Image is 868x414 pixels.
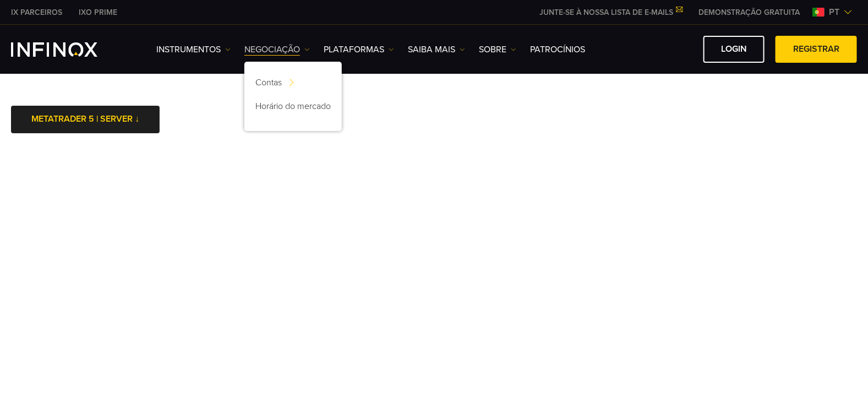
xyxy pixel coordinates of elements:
[530,43,585,56] a: Patrocínios
[479,43,516,56] a: SOBRE
[156,43,231,56] a: Instrumentos
[3,7,70,18] a: INFINOX
[825,6,844,19] span: pt
[690,7,808,18] a: INFINOX MENU
[11,42,123,57] a: INFINOX Logo
[244,73,342,96] a: Contas
[244,96,342,120] a: Horário do mercado
[531,8,690,17] a: JUNTE-SE À NOSSA LISTA DE E-MAILS
[408,43,465,56] a: Saiba mais
[244,43,310,56] a: NEGOCIAÇÃO
[324,43,394,56] a: PLATAFORMAS
[70,7,125,18] a: INFINOX
[11,106,160,133] a: METATRADER 5 | SERVER ↓
[703,36,765,63] a: Login
[776,36,857,63] a: Registrar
